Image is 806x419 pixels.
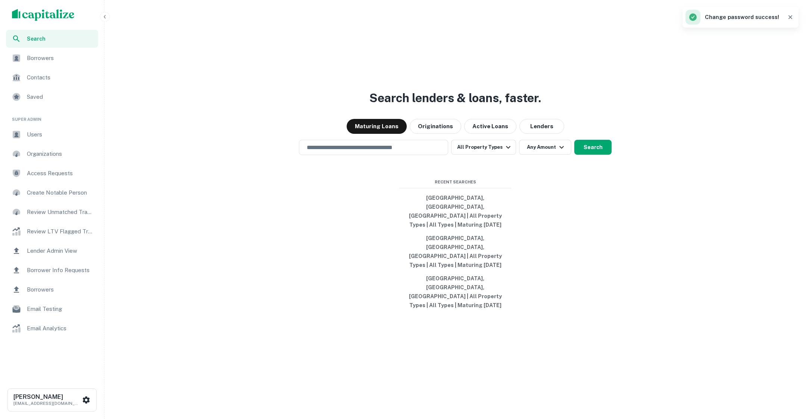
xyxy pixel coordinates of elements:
[519,140,571,155] button: Any Amount
[6,261,98,279] a: Borrower Info Requests
[27,188,94,197] span: Create Notable Person
[27,227,94,236] span: Review LTV Flagged Transactions
[6,281,98,299] a: Borrowers
[27,35,94,43] span: Search
[6,223,98,240] a: Review LTV Flagged Transactions
[347,119,407,134] button: Maturing Loans
[6,69,98,86] a: Contacts
[27,266,94,275] span: Borrower Info Requests
[6,242,98,260] a: Lender Admin View
[399,179,511,185] span: Recent Searches
[769,359,806,395] iframe: Chat Widget
[27,305,94,314] span: Email Testing
[27,73,94,82] span: Contacts
[27,92,94,101] span: Saved
[574,140,612,155] button: Search
[27,130,94,139] span: Users
[6,203,98,221] a: Review Unmatched Transactions
[27,285,94,294] span: Borrowers
[451,140,516,155] button: All Property Types
[6,49,98,67] a: Borrowers
[369,89,541,107] h3: Search lenders & loans, faster.
[399,231,511,272] button: [GEOGRAPHIC_DATA], [GEOGRAPHIC_DATA], [GEOGRAPHIC_DATA] | All Property Types | All Types | Maturi...
[12,9,75,21] img: capitalize-logo.png
[27,149,94,158] span: Organizations
[6,126,98,144] a: Users
[13,400,81,407] p: [EMAIL_ADDRESS][DOMAIN_NAME]
[6,88,98,106] a: Saved
[6,184,98,202] a: Create Notable Person
[6,107,98,126] li: Super Admin
[6,145,98,163] a: Organizations
[519,119,564,134] button: Lenders
[27,324,94,333] span: Email Analytics
[464,119,516,134] button: Active Loans
[6,300,98,318] a: Email Testing
[410,119,461,134] button: Originations
[7,388,97,412] button: [PERSON_NAME][EMAIL_ADDRESS][DOMAIN_NAME]
[13,394,81,400] h6: [PERSON_NAME]
[27,246,94,255] span: Lender Admin View
[399,191,511,231] button: [GEOGRAPHIC_DATA], [GEOGRAPHIC_DATA], [GEOGRAPHIC_DATA] | All Property Types | All Types | Maturi...
[6,164,98,182] a: Access Requests
[27,169,94,178] span: Access Requests
[27,208,94,217] span: Review Unmatched Transactions
[399,272,511,312] button: [GEOGRAPHIC_DATA], [GEOGRAPHIC_DATA], [GEOGRAPHIC_DATA] | All Property Types | All Types | Maturi...
[6,30,98,48] a: Search
[685,10,779,25] div: Change password success!
[6,319,98,337] a: Email Analytics
[27,54,94,63] span: Borrowers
